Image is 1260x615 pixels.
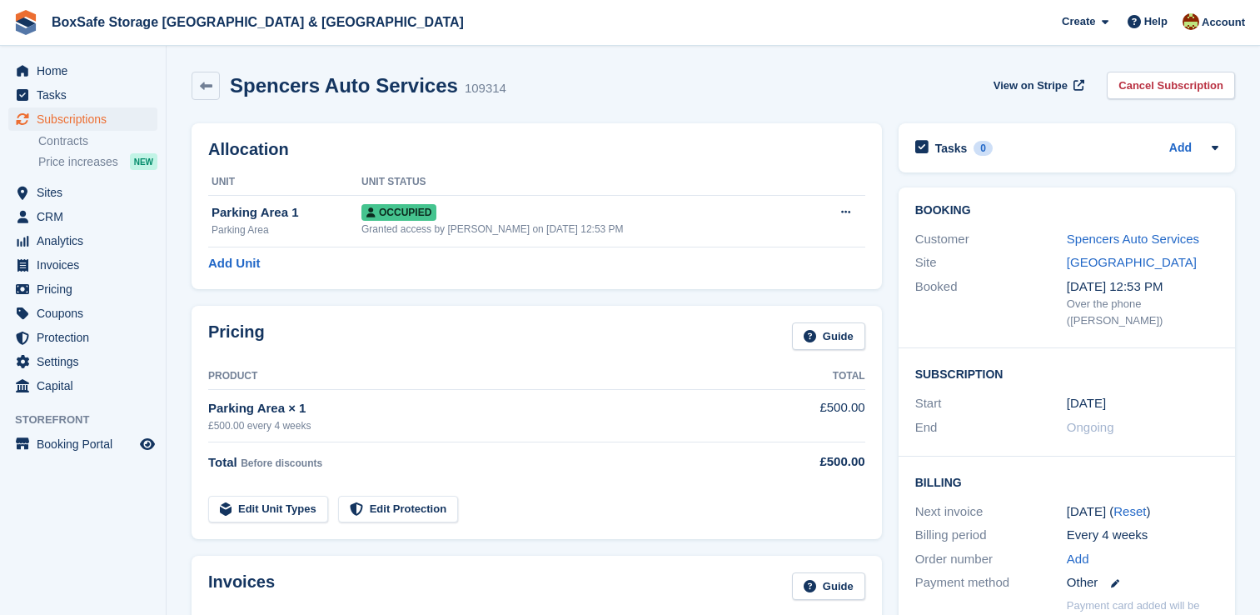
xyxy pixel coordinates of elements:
div: Start [915,394,1067,413]
a: menu [8,350,157,373]
div: [DATE] 12:53 PM [1067,277,1218,297]
span: Settings [37,350,137,373]
th: Product [208,363,764,390]
a: Price increases NEW [38,152,157,171]
a: menu [8,205,157,228]
div: Granted access by [PERSON_NAME] on [DATE] 12:53 PM [361,222,806,237]
a: Guide [792,572,865,600]
span: Sites [37,181,137,204]
a: menu [8,432,157,456]
h2: Booking [915,204,1218,217]
a: Edit Protection [338,496,458,523]
span: Subscriptions [37,107,137,131]
img: Kim [1183,13,1199,30]
a: Guide [792,322,865,350]
div: Booked [915,277,1067,329]
a: menu [8,326,157,349]
h2: Spencers Auto Services [230,74,458,97]
h2: Subscription [915,365,1218,382]
a: Spencers Auto Services [1067,232,1199,246]
th: Total [764,363,865,390]
a: menu [8,374,157,397]
div: Billing period [915,526,1067,545]
div: Parking Area 1 [212,203,361,222]
span: CRM [37,205,137,228]
h2: Pricing [208,322,265,350]
div: Other [1067,573,1218,592]
div: 0 [974,141,993,156]
h2: Allocation [208,140,865,159]
div: Next invoice [915,502,1067,522]
a: menu [8,229,157,252]
a: Edit Unit Types [208,496,328,523]
span: Help [1144,13,1168,30]
div: Customer [915,230,1067,249]
span: Booking Portal [37,432,137,456]
span: Invoices [37,253,137,277]
div: Parking Area × 1 [208,399,764,418]
div: NEW [130,153,157,170]
a: [GEOGRAPHIC_DATA] [1067,255,1197,269]
span: Protection [37,326,137,349]
div: Every 4 weeks [1067,526,1218,545]
span: Total [208,455,237,469]
div: Over the phone ([PERSON_NAME]) [1067,296,1218,328]
a: Add Unit [208,254,260,273]
a: menu [8,107,157,131]
span: View on Stripe [994,77,1068,94]
a: menu [8,277,157,301]
span: Coupons [37,302,137,325]
a: menu [8,302,157,325]
a: menu [8,59,157,82]
span: Tasks [37,83,137,107]
a: menu [8,253,157,277]
span: Analytics [37,229,137,252]
a: Add [1169,139,1192,158]
th: Unit Status [361,169,806,196]
div: 109314 [465,79,506,98]
th: Unit [208,169,361,196]
a: menu [8,83,157,107]
span: Before discounts [241,457,322,469]
span: Ongoing [1067,420,1114,434]
h2: Invoices [208,572,275,600]
span: Create [1062,13,1095,30]
a: BoxSafe Storage [GEOGRAPHIC_DATA] & [GEOGRAPHIC_DATA] [45,8,471,36]
a: Add [1067,550,1089,569]
span: Pricing [37,277,137,301]
span: Occupied [361,204,436,221]
h2: Billing [915,473,1218,490]
span: Account [1202,14,1245,31]
div: [DATE] ( ) [1067,502,1218,522]
a: Preview store [137,434,157,454]
div: Order number [915,550,1067,569]
div: End [915,418,1067,437]
div: Site [915,253,1067,272]
span: Home [37,59,137,82]
div: Payment method [915,573,1067,592]
td: £500.00 [764,389,865,442]
img: stora-icon-8386f47178a22dfd0bd8f6a31ec36ba5ce8667c1dd55bd0f319d3a0aa187defe.svg [13,10,38,35]
span: Storefront [15,412,166,428]
a: Contracts [38,133,157,149]
div: £500.00 [764,452,865,472]
h2: Tasks [935,141,968,156]
div: £500.00 every 4 weeks [208,418,764,433]
time: 2025-09-20 00:00:00 UTC [1067,394,1106,413]
div: Parking Area [212,222,361,237]
span: Price increases [38,154,118,170]
a: menu [8,181,157,204]
a: View on Stripe [987,72,1088,99]
a: Cancel Subscription [1107,72,1235,99]
span: Capital [37,374,137,397]
a: Reset [1113,504,1146,518]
